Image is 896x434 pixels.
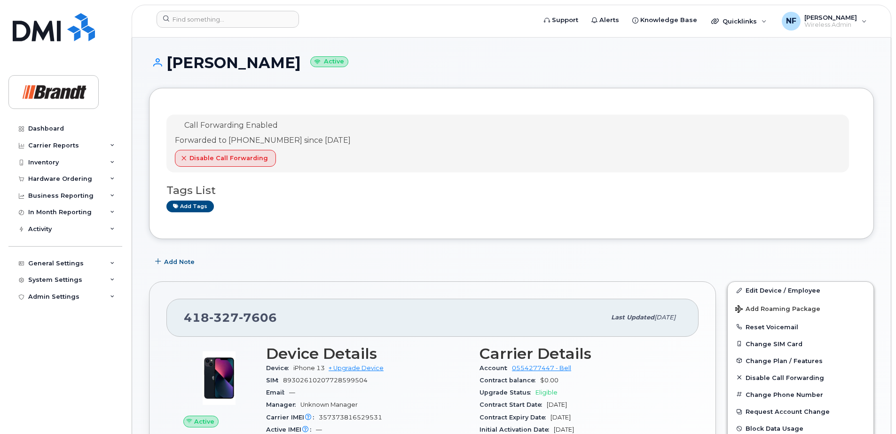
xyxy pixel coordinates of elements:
[550,414,571,421] span: [DATE]
[209,310,239,325] span: 327
[166,201,214,212] a: Add tags
[728,386,873,403] button: Change Phone Number
[479,377,540,384] span: Contract balance
[149,253,203,270] button: Add Note
[540,377,558,384] span: $0.00
[175,135,351,146] div: Forwarded to [PHONE_NUMBER] since [DATE]
[728,282,873,299] a: Edit Device / Employee
[194,417,214,426] span: Active
[728,318,873,335] button: Reset Voicemail
[746,357,823,364] span: Change Plan / Features
[283,377,368,384] span: 89302610207728599504
[164,257,195,266] span: Add Note
[266,389,289,396] span: Email
[266,345,468,362] h3: Device Details
[175,150,276,167] button: Disable Call Forwarding
[149,54,874,71] h1: [PERSON_NAME]
[547,401,567,408] span: [DATE]
[611,314,654,321] span: Last updated
[266,401,300,408] span: Manager
[479,426,554,433] span: Initial Activation Date
[329,364,384,372] a: + Upgrade Device
[310,56,348,67] small: Active
[535,389,558,396] span: Eligible
[300,401,358,408] span: Unknown Manager
[266,426,316,433] span: Active IMEI
[728,369,873,386] button: Disable Call Forwarding
[554,426,574,433] span: [DATE]
[239,310,277,325] span: 7606
[184,121,278,130] span: Call Forwarding Enabled
[266,414,319,421] span: Carrier IMEI
[191,350,247,406] img: image20231002-3703462-1ig824h.jpeg
[189,154,268,163] span: Disable Call Forwarding
[316,426,322,433] span: —
[319,414,382,421] span: 357373816529531
[266,377,283,384] span: SIM
[746,374,824,381] span: Disable Call Forwarding
[266,364,293,372] span: Device
[166,185,857,196] h3: Tags List
[512,364,571,372] a: 0554277447 - Bell
[479,389,535,396] span: Upgrade Status
[293,364,325,372] span: iPhone 13
[728,403,873,420] button: Request Account Change
[289,389,295,396] span: —
[184,310,277,325] span: 418
[728,335,873,352] button: Change SIM Card
[654,314,676,321] span: [DATE]
[735,305,820,314] span: Add Roaming Package
[479,345,682,362] h3: Carrier Details
[728,352,873,369] button: Change Plan / Features
[479,414,550,421] span: Contract Expiry Date
[479,401,547,408] span: Contract Start Date
[728,299,873,318] button: Add Roaming Package
[479,364,512,372] span: Account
